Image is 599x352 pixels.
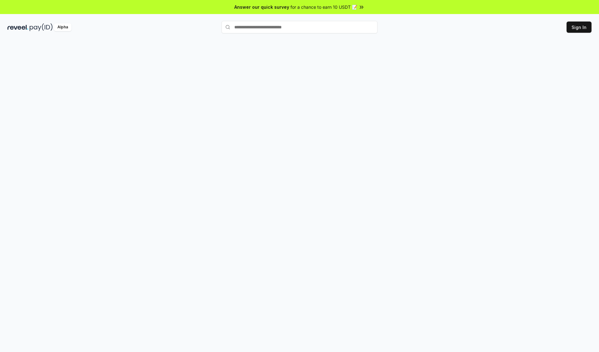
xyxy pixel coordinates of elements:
button: Sign In [567,22,592,33]
span: Answer our quick survey [234,4,289,10]
div: Alpha [54,23,71,31]
span: for a chance to earn 10 USDT 📝 [290,4,357,10]
img: pay_id [30,23,53,31]
img: reveel_dark [7,23,28,31]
